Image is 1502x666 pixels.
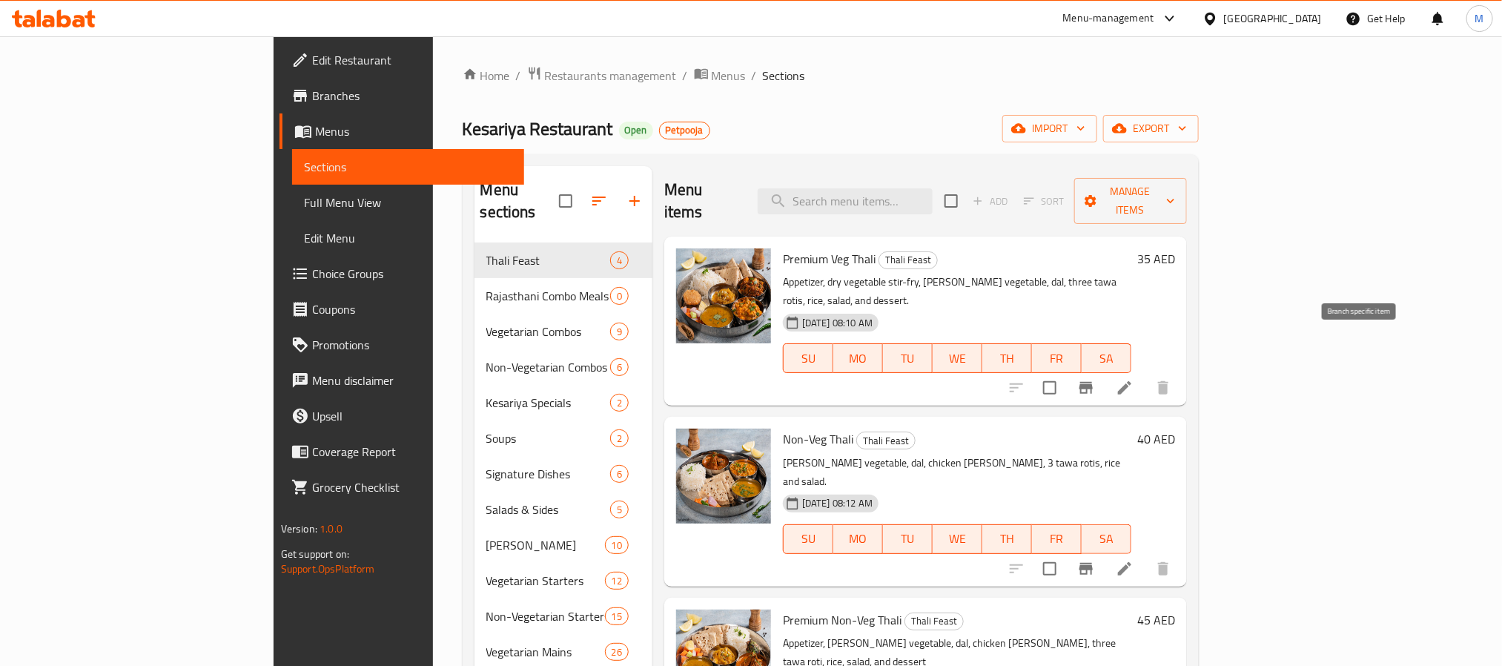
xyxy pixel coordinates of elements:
[752,67,757,85] li: /
[474,278,652,314] div: Rajasthani Combo Meals0
[486,643,605,661] div: Vegetarian Mains
[676,429,771,524] img: Non-Veg Thali
[611,289,628,303] span: 0
[279,327,524,363] a: Promotions
[312,51,512,69] span: Edit Restaurant
[611,467,628,481] span: 6
[857,432,915,449] span: Thali Feast
[281,519,317,538] span: Version:
[683,67,688,85] li: /
[619,124,653,136] span: Open
[790,348,827,369] span: SU
[486,607,605,625] span: Non-Vegetarian Starters
[610,287,629,305] div: items
[833,343,883,373] button: MO
[796,316,879,330] span: [DATE] 08:10 AM
[879,251,938,269] div: Thali Feast
[474,243,652,278] div: Thali Feast4
[312,443,512,461] span: Coverage Report
[883,524,933,554] button: TU
[281,559,375,578] a: Support.OpsPlatform
[790,528,827,550] span: SU
[527,66,677,85] a: Restaurants management
[610,429,629,447] div: items
[664,179,740,223] h2: Menu items
[1137,429,1175,449] h6: 40 AED
[879,251,937,268] span: Thali Feast
[292,185,524,220] a: Full Menu View
[905,613,963,630] span: Thali Feast
[304,194,512,211] span: Full Menu View
[982,343,1032,373] button: TH
[611,360,628,375] span: 6
[486,251,610,269] span: Thali Feast
[763,67,805,85] span: Sections
[783,273,1131,310] p: Appetizer, dry vegetable stir-fry, [PERSON_NAME] vegetable, dal, three tawa rotis, rice, salad, a...
[605,643,629,661] div: items
[474,421,652,456] div: Soups2
[939,528,976,550] span: WE
[611,432,628,446] span: 2
[796,496,879,510] span: [DATE] 08:12 AM
[1116,560,1134,578] a: Edit menu item
[939,348,976,369] span: WE
[304,158,512,176] span: Sections
[486,465,610,483] div: Signature Dishes
[463,66,1200,85] nav: breadcrumb
[486,287,610,305] span: Rajasthani Combo Meals
[486,501,610,518] div: Salads & Sides
[605,536,629,554] div: items
[606,574,628,588] span: 12
[545,67,677,85] span: Restaurants management
[474,599,652,634] div: Non-Vegetarian Starters15
[279,78,524,113] a: Branches
[312,478,512,496] span: Grocery Checklist
[1032,343,1082,373] button: FR
[315,122,512,140] span: Menus
[486,572,605,590] div: Vegetarian Starters
[279,398,524,434] a: Upsell
[610,323,629,340] div: items
[833,524,883,554] button: MO
[474,385,652,421] div: Kesariya Specials2
[606,610,628,624] span: 15
[606,538,628,553] span: 10
[486,536,605,554] span: [PERSON_NAME]
[279,42,524,78] a: Edit Restaurant
[1137,248,1175,269] h6: 35 AED
[1038,528,1076,550] span: FR
[486,358,610,376] div: Non-Vegetarian Combos
[936,185,967,217] span: Select section
[883,343,933,373] button: TU
[606,645,628,659] span: 26
[1014,119,1085,138] span: import
[839,348,877,369] span: MO
[279,469,524,505] a: Grocery Checklist
[1032,524,1082,554] button: FR
[1103,115,1199,142] button: export
[279,113,524,149] a: Menus
[1088,528,1125,550] span: SA
[610,358,629,376] div: items
[783,428,853,450] span: Non-Veg Thali
[694,66,746,85] a: Menus
[1137,610,1175,630] h6: 45 AED
[889,348,927,369] span: TU
[967,190,1014,213] span: Add item
[486,536,605,554] div: Mango Mania
[281,544,349,564] span: Get support on:
[486,394,610,412] span: Kesariya Specials
[312,407,512,425] span: Upsell
[610,251,629,269] div: items
[611,325,628,339] span: 9
[486,429,610,447] div: Soups
[660,124,709,136] span: Petpooja
[312,300,512,318] span: Coupons
[605,607,629,625] div: items
[1034,372,1065,403] span: Select to update
[611,254,628,268] span: 4
[1115,119,1187,138] span: export
[279,363,524,398] a: Menu disclaimer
